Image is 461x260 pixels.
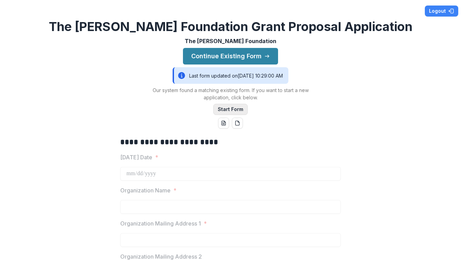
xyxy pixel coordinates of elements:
[183,48,278,64] button: Continue Existing Form
[185,37,276,45] p: The [PERSON_NAME] Foundation
[173,67,288,84] div: Last form updated on [DATE] 10:29:00 AM
[120,153,152,161] p: [DATE] Date
[49,19,412,34] h2: The [PERSON_NAME] Foundation Grant Proposal Application
[213,104,248,115] button: Start Form
[120,219,201,228] p: Organization Mailing Address 1
[144,87,317,101] p: Our system found a matching existing form. If you want to start a new application, click below.
[232,118,243,129] button: pdf-download
[120,186,171,194] p: Organization Name
[425,6,458,17] button: Logout
[218,118,229,129] button: word-download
